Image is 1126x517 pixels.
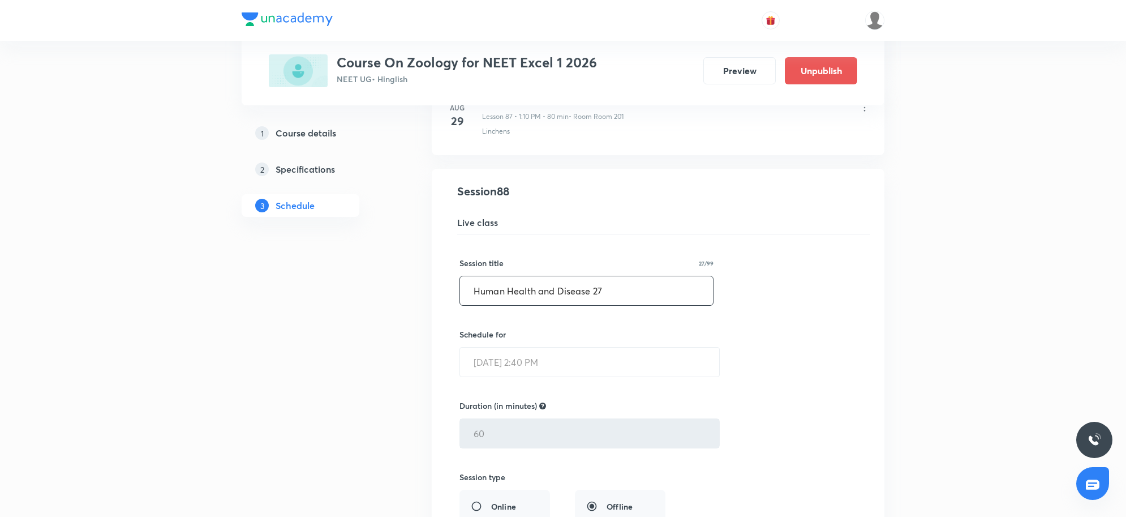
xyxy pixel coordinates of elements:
input: A great title is short, clear and descriptive [460,276,713,305]
p: 2 [255,163,269,176]
a: 2Specifications [242,158,396,181]
h6: Session type [459,471,505,483]
p: NEET UG • Hinglish [337,73,597,85]
img: Devendra Kumar [865,11,884,30]
h3: Course On Zoology for NEET Excel 1 2026 [337,54,597,71]
p: Lesson 87 • 1:10 PM • 80 min [482,112,569,122]
button: Unpublish [785,57,857,84]
h6: Aug [446,102,469,113]
h5: Course details [276,126,336,140]
h5: Specifications [276,163,335,176]
a: Company Logo [242,12,333,29]
input: 60 [460,419,719,448]
h4: Session 88 [457,183,870,200]
img: Company Logo [242,12,333,26]
button: avatar [762,11,780,29]
p: 27/99 [699,260,714,266]
p: 3 [255,199,269,212]
p: 1 [255,126,269,140]
img: ttu [1088,433,1101,447]
img: avatar [766,15,776,25]
p: • Room Room 201 [569,112,624,122]
div: Not allow to edit for recorded type class [539,401,546,411]
a: 1Course details [242,122,396,144]
h6: Session title [459,257,504,269]
h5: Live class [457,216,870,229]
h6: Schedule for [459,328,714,340]
h4: 29 [446,113,469,130]
button: Preview [703,57,776,84]
p: Linchens [482,126,510,136]
h5: Schedule [276,199,315,212]
h6: Duration (in minutes) [459,400,537,412]
img: 3124CC07-AB95-4349-9320-9AC1E6C0F1E6_plus.png [269,54,328,87]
